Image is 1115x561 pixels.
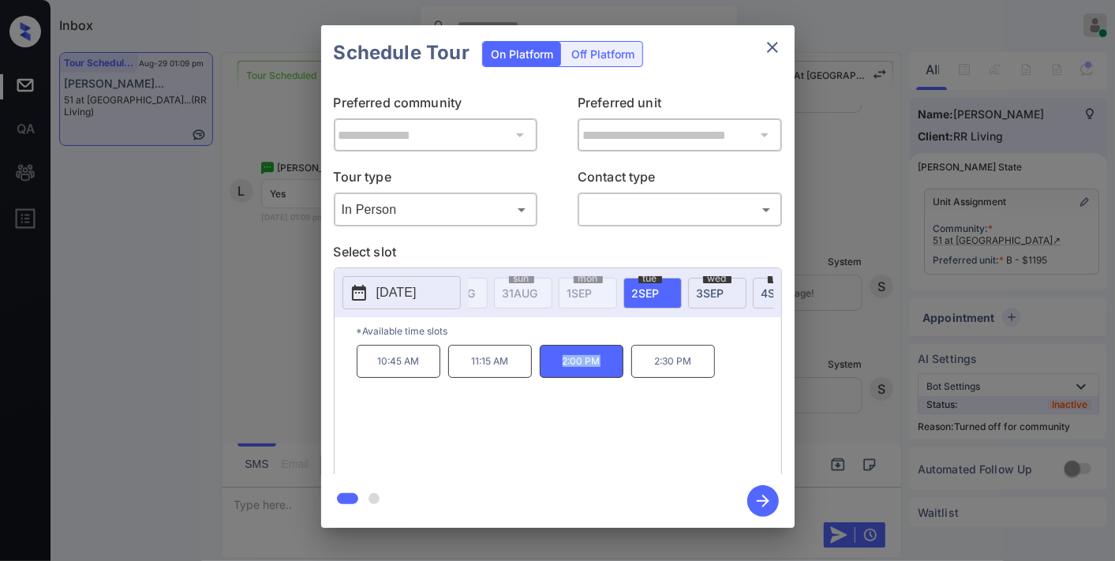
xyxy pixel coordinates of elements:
[357,317,781,345] p: *Available time slots
[342,276,461,309] button: [DATE]
[338,196,534,223] div: In Person
[578,167,782,193] p: Contact type
[334,242,782,267] p: Select slot
[631,345,715,378] p: 2:30 PM
[376,283,417,302] p: [DATE]
[688,278,746,309] div: date-select
[334,167,538,193] p: Tour type
[540,345,623,378] p: 2:00 PM
[697,286,724,300] span: 3 SEP
[563,42,642,66] div: Off Platform
[357,345,440,378] p: 10:45 AM
[623,278,682,309] div: date-select
[753,278,811,309] div: date-select
[738,481,788,522] button: btn-next
[632,286,660,300] span: 2 SEP
[768,274,791,283] span: thu
[761,286,789,300] span: 4 SEP
[448,345,532,378] p: 11:15 AM
[578,93,782,118] p: Preferred unit
[703,274,731,283] span: wed
[757,32,788,63] button: close
[321,25,482,80] h2: Schedule Tour
[334,93,538,118] p: Preferred community
[638,274,662,283] span: tue
[483,42,561,66] div: On Platform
